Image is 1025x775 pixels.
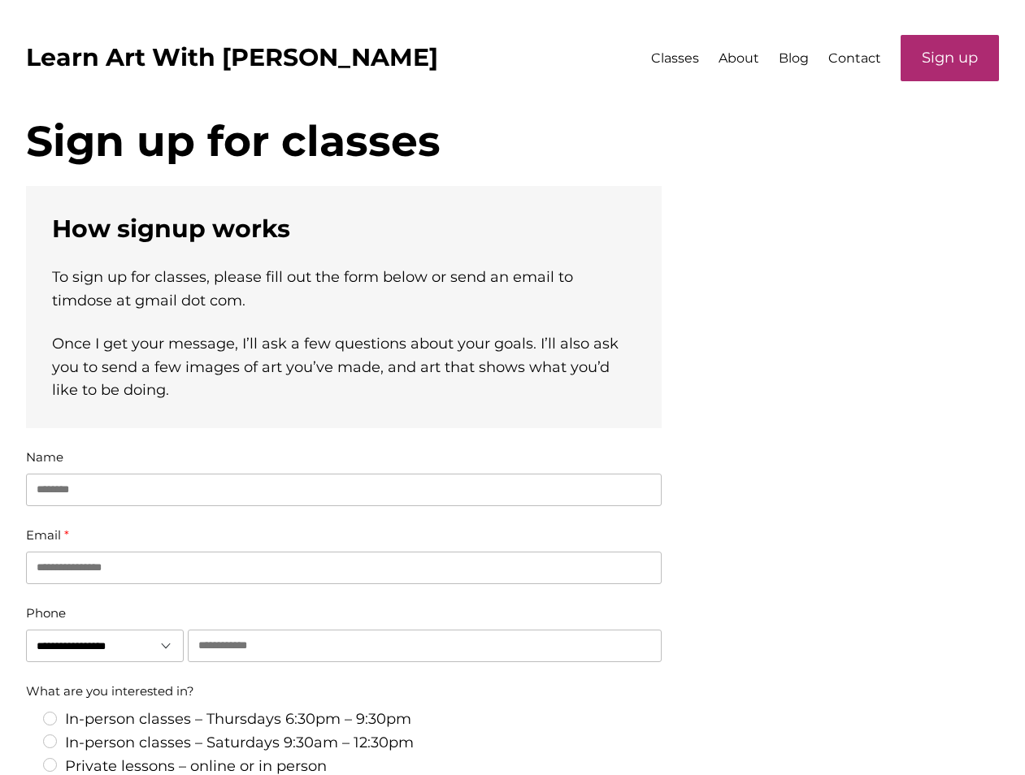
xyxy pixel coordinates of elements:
[52,212,636,246] h4: How signup works
[26,42,438,72] a: Learn Art With [PERSON_NAME]
[651,48,881,69] nav: Navigation
[779,50,809,66] span: Blog
[52,266,636,313] p: To sign up for classes, please fill out the form below or send an email to timdose at gmail dot com.
[651,48,699,69] a: Classes
[26,604,662,623] div: Phone
[719,48,759,69] a: About
[26,682,662,701] div: What are you interested in?
[828,48,881,69] a: Contact
[779,48,809,69] a: Blog
[43,710,411,728] label: In-person classes – Thursdays 6:30pm – 9:30pm
[43,734,414,751] label: In-person classes – Saturdays 9:30am – 12:30pm
[901,35,999,81] a: Sign up
[828,50,881,66] span: Contact
[719,50,759,66] span: About
[26,116,999,167] h2: Sign up for classes
[26,526,662,545] div: Email
[52,332,636,402] p: Once I get your message, I’ll ask a few questions about your goals. I’ll also ask you to send a f...
[43,757,327,775] label: Private lessons – online or in person
[26,448,662,467] div: Name
[651,50,699,66] span: Classes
